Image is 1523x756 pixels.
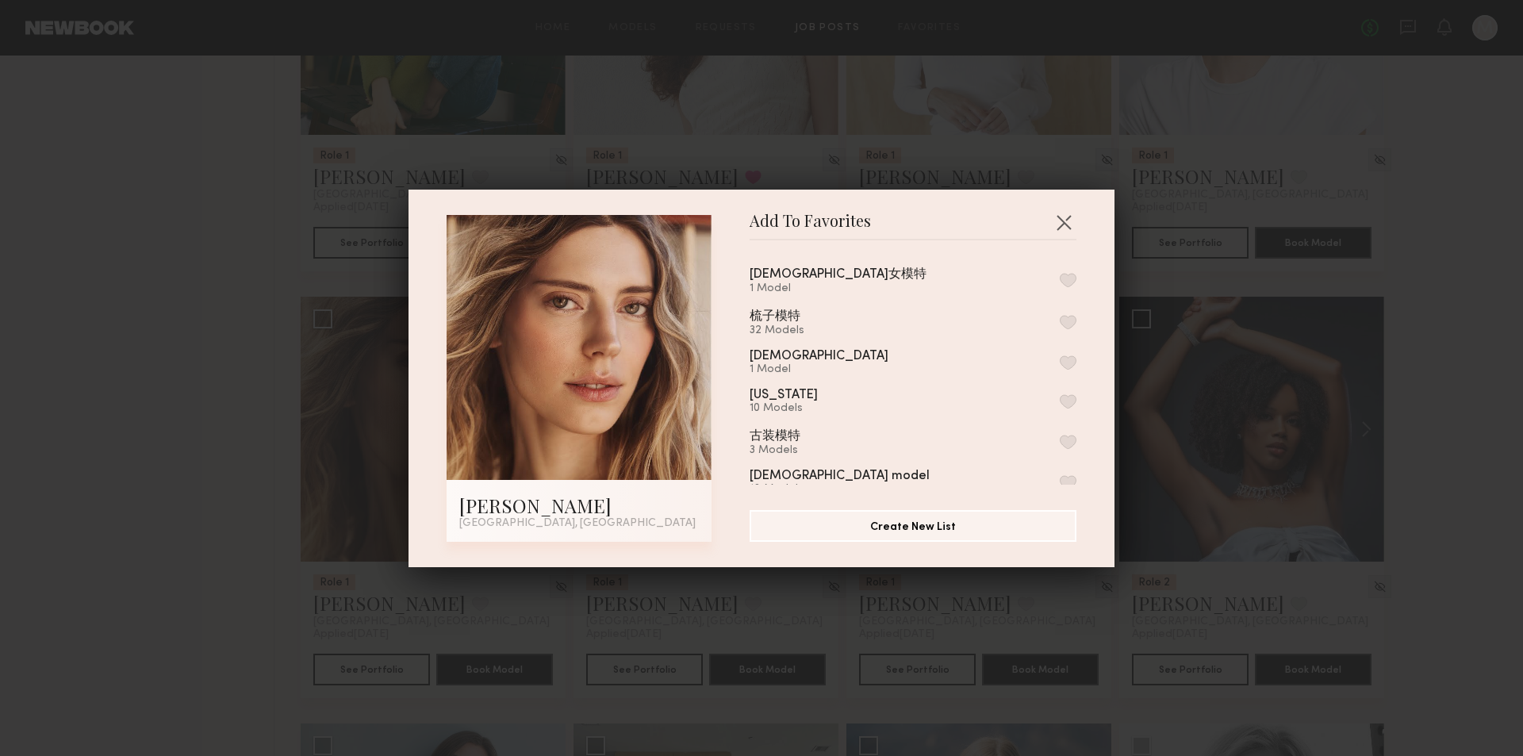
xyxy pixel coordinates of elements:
[459,518,699,529] div: [GEOGRAPHIC_DATA], [GEOGRAPHIC_DATA]
[1051,209,1076,235] button: Close
[750,483,968,496] div: 18 Models
[750,389,818,402] div: [US_STATE]
[750,266,926,282] div: [DEMOGRAPHIC_DATA]女模特
[750,215,871,239] span: Add To Favorites
[750,324,838,337] div: 32 Models
[750,428,800,444] div: 古装模特
[750,350,888,363] div: [DEMOGRAPHIC_DATA]
[750,470,930,483] div: [DEMOGRAPHIC_DATA] model
[750,363,926,376] div: 1 Model
[750,308,800,324] div: 梳子模特
[750,510,1076,542] button: Create New List
[459,493,699,518] div: [PERSON_NAME]
[750,402,856,415] div: 10 Models
[750,444,838,457] div: 3 Models
[750,282,965,295] div: 1 Model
